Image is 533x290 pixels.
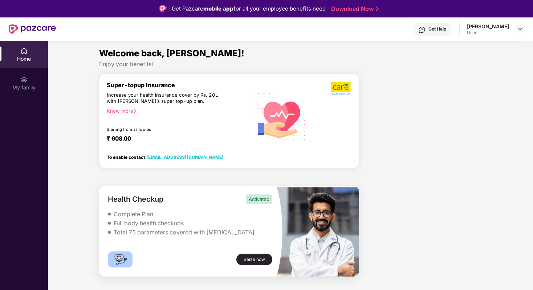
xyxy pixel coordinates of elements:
[114,210,153,218] div: Complete Plan
[146,154,224,160] a: [EMAIL_ADDRESS][DOMAIN_NAME]
[331,81,351,95] img: b5dec4f62d2307b9de63beb79f102df3.png
[428,26,446,32] div: Get Help
[236,254,272,265] div: Seize now
[107,92,218,105] div: Increase your health insurance cover by Rs. 20L with [PERSON_NAME]’s super top-up plan.
[99,60,482,68] div: Enjoy your benefits!
[246,194,272,204] div: Activated
[467,30,509,36] div: User
[172,4,326,13] div: Get Pazcare for all your employee benefits need
[114,229,255,236] div: Total 75 parameters covered with [MEDICAL_DATA]
[203,5,233,12] strong: mobile app
[159,5,167,12] img: Logo
[107,127,219,132] div: Starting from as low as
[517,26,523,32] img: svg+xml;base64,PHN2ZyBpZD0iRHJvcGRvd24tMzJ4MzIiIHhtbG5zPSJodHRwOi8vd3d3LnczLm9yZy8yMDAwL3N2ZyIgd2...
[114,219,184,227] div: Full body health checkups
[376,5,379,13] img: Stroke
[249,85,311,147] img: svg+xml;base64,PHN2ZyB4bWxucz0iaHR0cDovL3d3dy53My5vcmcvMjAwMC9zdmciIHhtbG5zOnhsaW5rPSJodHRwOi8vd3...
[467,23,509,30] div: [PERSON_NAME]
[418,26,426,33] img: svg+xml;base64,PHN2ZyBpZD0iSGVscC0zMngzMiIgeG1sbnM9Imh0dHA6Ly93d3cudzMub3JnLzIwMDAvc3ZnIiB3aWR0aD...
[133,109,137,113] span: right
[99,48,244,59] span: Welcome back, [PERSON_NAME]!
[9,24,56,34] img: New Pazcare Logo
[20,76,28,83] img: svg+xml;base64,PHN2ZyB3aWR0aD0iMjAiIGhlaWdodD0iMjAiIHZpZXdCb3g9IjAgMCAyMCAyMCIgZmlsbD0ibm9uZSIgeG...
[107,135,242,144] div: ₹ 608.00
[107,154,224,160] div: To enable contact
[20,47,28,55] img: svg+xml;base64,PHN2ZyBpZD0iSG9tZSIgeG1sbnM9Imh0dHA6Ly93d3cudzMub3JnLzIwMDAvc3ZnIiB3aWR0aD0iMjAiIG...
[331,5,377,13] a: Download Now
[276,186,359,277] img: Health_Checkup.png
[108,195,163,204] div: Health Checkup
[107,81,249,89] div: Super-topup Insurance
[108,251,133,268] img: health_checkup.png
[107,108,245,113] div: Know more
